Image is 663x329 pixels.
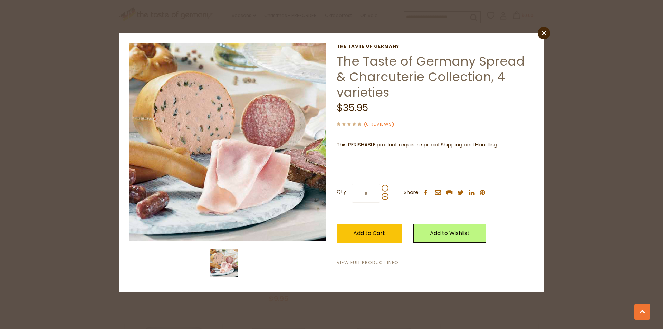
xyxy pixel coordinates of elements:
span: Share: [404,188,420,197]
img: The Taste of Germany Spread & Charcuterie Collection, 4 varieties [210,249,238,277]
a: Add to Wishlist [413,224,486,243]
a: The Taste of Germany Spread & Charcuterie Collection, 4 varieties [337,52,525,101]
img: The Taste of Germany Spread & Charcuterie Collection, 4 varieties [129,43,327,241]
span: Add to Cart [353,229,385,237]
a: The Taste of Germany [337,43,534,49]
a: View Full Product Info [337,259,398,267]
li: We will ship this product in heat-protective packaging and ice. [343,154,534,163]
p: This PERISHABLE product requires special Shipping and Handling [337,141,534,149]
span: ( ) [364,121,394,127]
a: 0 Reviews [366,121,392,128]
strong: Qty: [337,187,347,196]
button: Add to Cart [337,224,402,243]
span: $35.95 [337,101,368,115]
input: Qty: [352,184,380,203]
